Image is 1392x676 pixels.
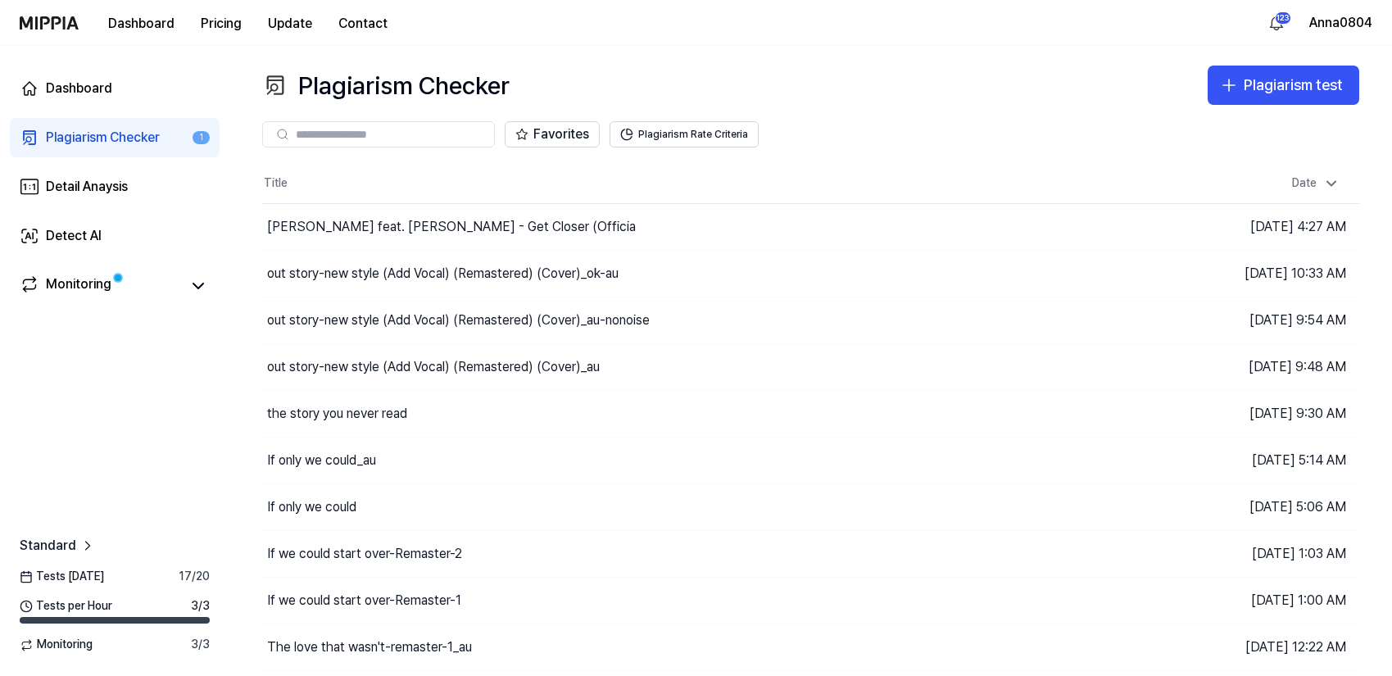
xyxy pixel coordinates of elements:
div: 1 [193,131,210,145]
div: out story-new style (Add Vocal) (Remastered) (Cover)_au [267,357,600,377]
span: Standard [20,536,76,556]
div: If only we could_au [267,451,376,470]
img: logo [20,16,79,29]
td: [DATE] 9:54 AM [1085,297,1359,343]
td: [DATE] 9:30 AM [1085,390,1359,437]
div: 123 [1275,11,1291,25]
div: If only we could [267,497,356,517]
a: Detect AI [10,216,220,256]
div: Date [1285,170,1346,197]
div: Plagiarism Checker [46,128,160,147]
button: Update [255,7,325,40]
a: Update [255,1,325,46]
div: If we could start over-Remaster-2 [267,544,462,564]
span: Tests [DATE] [20,569,104,585]
td: [DATE] 4:27 AM [1085,203,1359,250]
span: 3 / 3 [191,637,210,653]
a: Dashboard [10,69,220,108]
td: [DATE] 12:22 AM [1085,624,1359,670]
button: Favorites [505,121,600,147]
td: [DATE] 1:03 AM [1085,530,1359,577]
a: Monitoring [20,274,180,297]
div: Dashboard [46,79,112,98]
button: Dashboard [95,7,188,40]
a: Detail Anaysis [10,167,220,206]
div: Plagiarism Checker [262,66,510,105]
div: out story-new style (Add Vocal) (Remastered) (Cover)_ok-au [267,264,619,284]
span: 3 / 3 [191,598,210,615]
td: [DATE] 9:48 AM [1085,343,1359,390]
div: If we could start over-Remaster-1 [267,591,461,610]
button: Contact [325,7,401,40]
td: [DATE] 1:00 AM [1085,577,1359,624]
img: 알림 [1267,13,1286,33]
button: Plagiarism test [1208,66,1359,105]
a: Plagiarism Checker1 [10,118,220,157]
div: out story-new style (Add Vocal) (Remastered) (Cover)_au-nonoise [267,311,650,330]
td: [DATE] 5:14 AM [1085,437,1359,483]
div: Plagiarism test [1244,74,1343,98]
div: Detect AI [46,226,102,246]
th: Title [262,164,1085,203]
div: Monitoring [46,274,111,297]
td: [DATE] 10:33 AM [1085,250,1359,297]
div: [PERSON_NAME] feat. [PERSON_NAME] - Get Closer (Officia [267,217,636,237]
div: the story you never read [267,404,407,424]
button: Anna0804 [1309,13,1372,33]
span: Monitoring [20,637,93,653]
td: [DATE] 5:06 AM [1085,483,1359,530]
span: 17 / 20 [179,569,210,585]
span: Tests per Hour [20,598,112,615]
button: Plagiarism Rate Criteria [610,121,759,147]
button: Pricing [188,7,255,40]
a: Standard [20,536,96,556]
button: 알림123 [1263,10,1290,36]
div: The love that wasn't-remaster-1_au [267,637,472,657]
div: Detail Anaysis [46,177,128,197]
